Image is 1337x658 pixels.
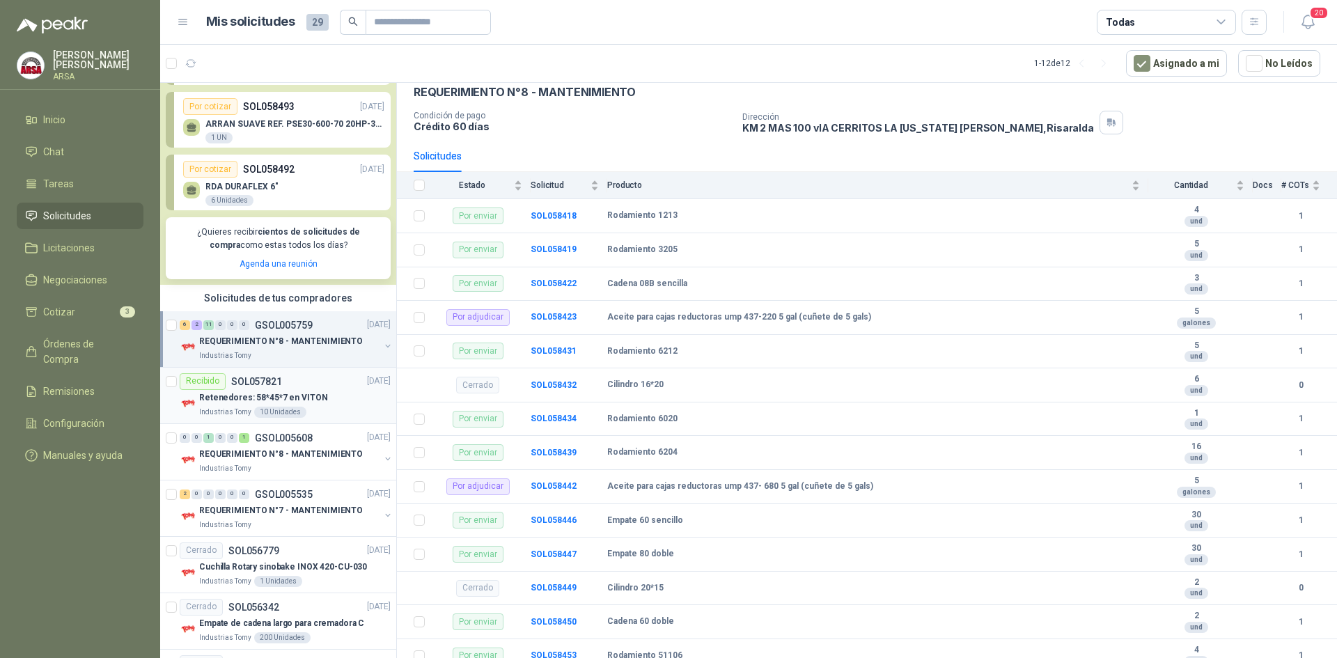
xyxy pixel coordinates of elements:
[203,320,214,330] div: 11
[453,242,503,258] div: Por enviar
[180,373,226,390] div: Recibido
[531,244,577,254] a: SOL058419
[1148,408,1244,419] b: 1
[1177,318,1216,329] div: galones
[453,275,503,292] div: Por enviar
[160,285,396,311] div: Solicitudes de tus compradores
[1184,216,1208,227] div: und
[191,489,202,499] div: 0
[531,448,577,457] b: SOL058439
[531,172,607,199] th: Solicitud
[174,226,382,252] p: ¿Quieres recibir como estas todos los días?
[227,433,237,443] div: 0
[1281,581,1320,595] b: 0
[1148,510,1244,521] b: 30
[17,442,143,469] a: Manuales y ayuda
[367,431,391,444] p: [DATE]
[17,410,143,437] a: Configuración
[607,346,678,357] b: Rodamiento 6212
[199,617,364,630] p: Empate de cadena largo para cremadora C
[43,336,130,367] span: Órdenes de Compra
[166,92,391,148] a: Por cotizarSOL058493[DATE] ARRAN SUAVE REF. PSE30-600-70 20HP-30A1 UN
[191,433,202,443] div: 0
[17,299,143,325] a: Cotizar3
[607,481,873,492] b: Aceite para cajas reductoras ump 437- 680 5 gal (cuñete de 5 gals)
[531,583,577,593] b: SOL058449
[227,320,237,330] div: 0
[231,377,282,386] p: SOL057821
[180,320,190,330] div: 6
[1184,283,1208,295] div: und
[205,119,384,129] p: ARRAN SUAVE REF. PSE30-600-70 20HP-30A
[531,617,577,627] a: SOL058450
[414,148,462,164] div: Solicitudes
[199,519,251,531] p: Industrias Tomy
[43,176,74,191] span: Tareas
[17,331,143,373] a: Órdenes de Compra
[367,487,391,501] p: [DATE]
[446,478,510,495] div: Por adjudicar
[1281,345,1320,358] b: 1
[180,489,190,499] div: 2
[199,576,251,587] p: Industrias Tomy
[531,211,577,221] a: SOL058418
[531,515,577,525] a: SOL058446
[166,155,391,210] a: Por cotizarSOL058492[DATE] RDA DURAFLEX 6"6 Unidades
[1148,172,1253,199] th: Cantidad
[414,120,731,132] p: Crédito 60 días
[17,203,143,229] a: Solicitudes
[1148,180,1233,190] span: Cantidad
[1106,15,1135,30] div: Todas
[1034,52,1115,75] div: 1 - 12 de 12
[43,272,107,288] span: Negociaciones
[120,306,135,318] span: 3
[43,208,91,224] span: Solicitudes
[1281,243,1320,256] b: 1
[183,161,237,178] div: Por cotizar
[1148,543,1244,554] b: 30
[433,172,531,199] th: Estado
[205,195,253,206] div: 6 Unidades
[240,259,318,269] a: Agenda una reunión
[1281,180,1309,190] span: # COTs
[228,602,279,612] p: SOL056342
[1281,446,1320,460] b: 1
[255,433,313,443] p: GSOL005608
[367,544,391,557] p: [DATE]
[1148,205,1244,216] b: 4
[17,171,143,197] a: Tareas
[367,600,391,613] p: [DATE]
[1148,340,1244,352] b: 5
[17,139,143,165] a: Chat
[180,430,393,474] a: 0 0 1 0 0 1 GSOL005608[DATE] Company LogoREQUERIMIENTO N°8 - MANTENIMIENTOIndustrias Tomy
[453,411,503,428] div: Por enviar
[1184,622,1208,633] div: und
[180,452,196,469] img: Company Logo
[1148,611,1244,622] b: 2
[180,433,190,443] div: 0
[254,576,302,587] div: 1 Unidades
[1184,554,1208,565] div: und
[199,391,328,405] p: Retenedores: 58*45*7 en VITON
[531,312,577,322] a: SOL058423
[17,378,143,405] a: Remisiones
[360,100,384,113] p: [DATE]
[531,549,577,559] b: SOL058447
[1295,10,1320,35] button: 20
[43,304,75,320] span: Cotizar
[199,448,363,461] p: REQUERIMIENTO N°8 - MANTENIMIENTO
[531,346,577,356] a: SOL058431
[180,542,223,559] div: Cerrado
[531,380,577,390] a: SOL058432
[43,384,95,399] span: Remisiones
[453,546,503,563] div: Por enviar
[607,279,687,290] b: Cadena 08B sencilla
[742,122,1094,134] p: KM 2 MAS 100 vIA CERRITOS LA [US_STATE] [PERSON_NAME] , Risaralda
[180,317,393,361] a: 6 2 11 0 0 0 GSOL005759[DATE] Company LogoREQUERIMIENTO N°8 - MANTENIMIENTOIndustrias Tomy
[456,580,499,597] div: Cerrado
[180,395,196,412] img: Company Logo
